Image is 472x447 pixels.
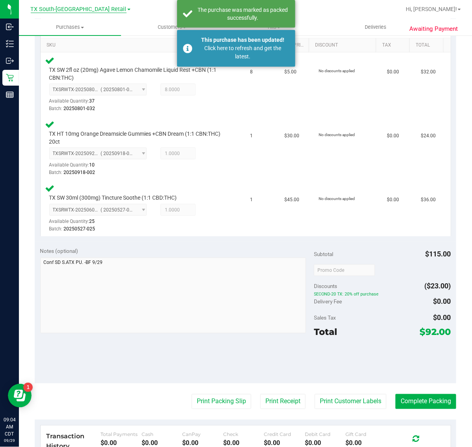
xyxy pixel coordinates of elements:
span: Sales Tax [314,315,336,321]
button: Complete Packing [396,394,456,409]
span: Awaiting Payment [409,24,458,34]
span: Batch: [49,226,63,232]
span: ($23.00) [425,282,451,290]
span: Purchases [19,24,121,31]
button: Print Receipt [260,394,306,409]
span: Batch: [49,106,63,111]
span: Notes (optional) [40,248,78,254]
div: $0.00 [264,440,305,447]
span: Delivery Fee [314,299,342,305]
div: This purchase has been updated! [197,36,289,44]
inline-svg: Inbound [6,23,14,31]
button: Print Packing Slip [192,394,251,409]
inline-svg: Reports [6,91,14,99]
span: $0.00 [387,132,399,140]
span: TX HT 10mg Orange Dreamsicle Gummies +CBN Dream (1:1 CBN:THC) 20ct [49,130,225,145]
div: CanPay [183,432,224,438]
a: Total [416,42,440,49]
span: 37 [90,98,95,104]
div: The purchase was marked as packed successfully. [197,6,289,22]
span: Total [314,327,337,338]
span: $5.00 [284,68,297,76]
span: $0.00 [387,196,399,204]
inline-svg: Retail [6,74,14,82]
a: Tax [382,42,407,49]
span: 10 [90,162,95,168]
span: Deliveries [354,24,397,31]
span: 25 [90,219,95,224]
div: Total Payments [101,432,142,438]
span: $24.00 [421,132,436,140]
span: Customers [121,24,223,31]
span: 20250527-025 [64,226,95,232]
button: Print Customer Labels [315,394,386,409]
span: 8 [250,68,253,76]
span: No discounts applied [319,133,355,137]
inline-svg: Inventory [6,40,14,48]
span: $45.00 [284,196,299,204]
span: 1 [250,132,253,140]
span: $115.00 [425,250,451,258]
inline-svg: Outbound [6,57,14,65]
span: $0.00 [433,314,451,322]
span: No discounts applied [319,69,355,73]
div: Check [223,432,264,438]
p: 09:04 AM CDT [4,416,15,438]
div: Debit Card [305,432,346,438]
div: Cash [142,432,183,438]
div: Credit Card [264,432,305,438]
div: $0.00 [101,440,142,447]
span: SECOND-20 TX: 20% off purchase [314,292,451,297]
span: Hi, [PERSON_NAME]! [406,6,457,12]
span: Subtotal [314,251,333,257]
span: $30.00 [284,132,299,140]
span: 20250918-002 [64,170,95,175]
span: No discounts applied [319,196,355,201]
div: $0.00 [142,440,183,447]
span: $0.00 [433,297,451,306]
div: $0.00 [305,440,346,447]
a: SKU [47,42,239,49]
span: Batch: [49,170,63,175]
span: Discounts [314,279,337,293]
a: Deliveries [325,19,427,36]
span: TX SW 30ml (300mg) Tincture Soothe (1:1 CBD:THC) [49,194,177,202]
div: Gift Card [346,432,387,438]
div: $0.00 [223,440,264,447]
span: TX South-[GEOGRAPHIC_DATA] Retail [31,6,127,13]
span: 1 [250,196,253,204]
span: $0.00 [387,68,399,76]
span: $36.00 [421,196,436,204]
div: $0.00 [183,440,224,447]
span: $32.00 [421,68,436,76]
div: Click here to refresh and get the latest. [197,44,289,61]
a: Purchases [19,19,121,36]
p: 09/29 [4,438,15,443]
input: Promo Code [314,264,375,276]
div: Available Quantity: [49,216,152,231]
div: Available Quantity: [49,95,152,111]
span: $92.00 [420,327,451,338]
span: TX SW 2fl oz (20mg) Agave Lemon Chamomile Liquid Rest +CBN (1:1 CBN:THC) [49,66,225,81]
iframe: Resource center unread badge [23,383,33,392]
div: $0.00 [346,440,387,447]
iframe: Resource center [8,384,32,408]
a: Discount [315,42,373,49]
span: 20250801-032 [64,106,95,111]
div: Available Quantity: [49,159,152,175]
a: Customers [121,19,223,36]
